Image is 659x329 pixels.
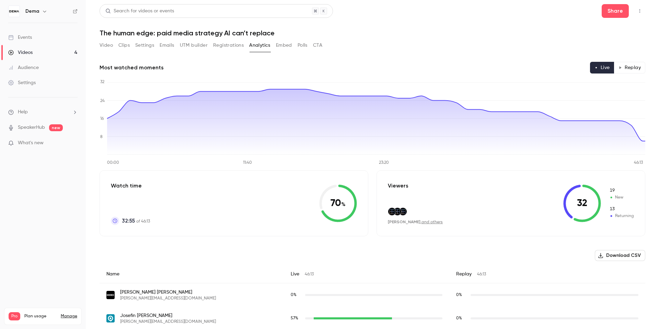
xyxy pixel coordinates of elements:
[449,265,646,283] div: Replay
[313,40,322,51] button: CTA
[120,296,216,301] span: [PERSON_NAME][EMAIL_ADDRESS][DOMAIN_NAME]
[100,283,645,307] div: chloe.anderson@hoodrichuk.com
[379,161,389,165] tspan: 23:20
[106,291,115,299] img: hoodrichuk.com
[590,62,614,73] button: Live
[595,250,645,261] button: Download CSV
[18,139,44,147] span: What's new
[298,40,308,51] button: Polls
[291,316,298,320] span: 57 %
[291,293,297,297] span: 0 %
[180,40,208,51] button: UTM builder
[100,29,645,37] h1: The human edge: paid media strategy AI can’t replace
[107,161,119,165] tspan: 00:00
[8,49,33,56] div: Videos
[18,124,45,131] a: SpeakerHub
[9,312,20,320] span: Pro
[8,79,36,86] div: Settings
[249,40,270,51] button: Analytics
[609,188,634,194] span: New
[388,182,408,190] p: Viewers
[8,64,39,71] div: Audience
[388,219,420,224] span: [PERSON_NAME]
[213,40,244,51] button: Registrations
[634,5,645,16] button: Top Bar Actions
[120,319,216,325] span: [PERSON_NAME][EMAIL_ADDRESS][DOMAIN_NAME]
[61,314,77,319] a: Manage
[100,80,104,84] tspan: 32
[456,315,467,321] span: Replay watch time
[456,293,462,297] span: 0 %
[614,62,645,73] button: Replay
[284,265,449,283] div: Live
[456,316,462,320] span: 0 %
[602,4,629,18] button: Share
[243,161,252,165] tspan: 11:40
[399,208,407,215] img: dema.ai
[421,220,443,224] a: and others
[8,34,32,41] div: Events
[394,208,401,215] img: dema.ai
[609,213,634,219] span: Returning
[388,208,396,215] img: dema.ai
[100,117,104,121] tspan: 16
[291,292,302,298] span: Live watch time
[111,182,150,190] p: Watch time
[8,109,78,116] li: help-dropdown-opener
[135,40,154,51] button: Settings
[100,99,105,103] tspan: 24
[388,219,443,225] div: ,
[120,289,216,296] span: [PERSON_NAME] [PERSON_NAME]
[609,194,634,201] span: New
[9,6,20,17] img: Dema
[120,312,216,319] span: Josefin [PERSON_NAME]
[634,161,643,165] tspan: 46:13
[49,124,63,131] span: new
[118,40,130,51] button: Clips
[100,64,164,72] h2: Most watched moments
[100,40,113,51] button: Video
[291,315,302,321] span: Live watch time
[106,314,115,322] img: uc.se
[122,217,150,225] p: of 46:13
[69,140,78,146] iframe: Noticeable Trigger
[276,40,292,51] button: Embed
[609,206,634,212] span: Returning
[160,40,174,51] button: Emails
[24,314,57,319] span: Plan usage
[305,272,314,276] span: 46:13
[25,8,39,15] h6: Dema
[456,292,467,298] span: Replay watch time
[100,265,284,283] div: Name
[100,135,103,139] tspan: 8
[18,109,28,116] span: Help
[105,8,174,15] div: Search for videos or events
[477,272,486,276] span: 46:13
[122,217,135,225] span: 32:55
